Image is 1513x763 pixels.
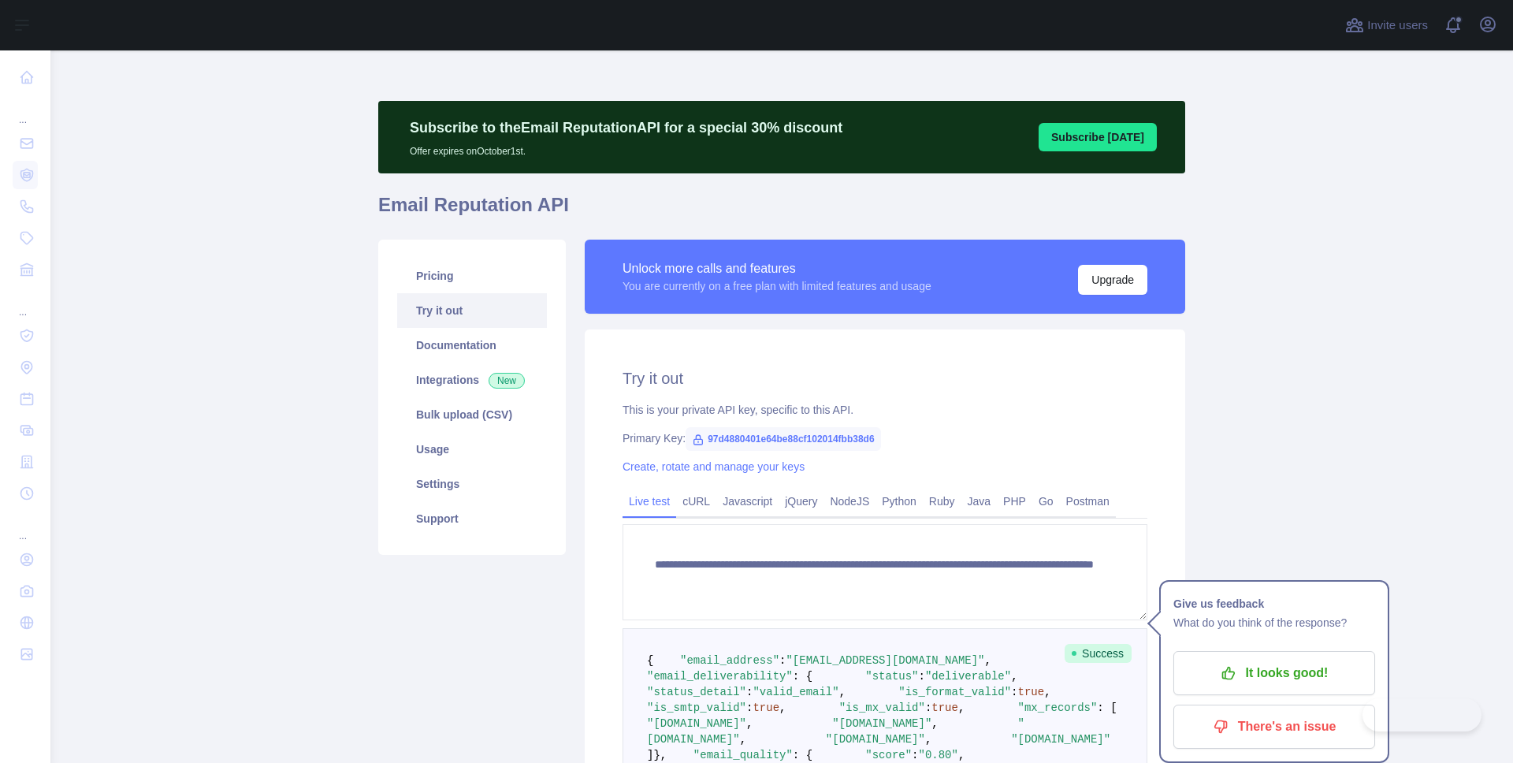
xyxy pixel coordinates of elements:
button: Subscribe [DATE] [1039,123,1157,151]
span: ] [647,749,653,761]
p: Subscribe to the Email Reputation API for a special 30 % discount [410,117,842,139]
a: Create, rotate and manage your keys [623,460,805,473]
span: , [1044,686,1050,698]
a: Try it out [397,293,547,328]
span: "email_address" [680,654,779,667]
span: "0.80" [919,749,958,761]
div: You are currently on a free plan with limited features and usage [623,278,931,294]
span: , [779,702,786,714]
span: : [ [1097,702,1117,714]
span: : { [793,670,812,683]
span: , [925,733,931,746]
a: Bulk upload (CSV) [397,397,547,432]
span: "is_smtp_valid" [647,702,746,714]
span: "[EMAIL_ADDRESS][DOMAIN_NAME]" [786,654,984,667]
span: , [1011,670,1017,683]
span: }, [653,749,667,761]
a: Live test [623,489,676,514]
span: "status_detail" [647,686,746,698]
a: Documentation [397,328,547,363]
span: : [925,702,931,714]
iframe: Toggle Customer Support [1362,698,1481,731]
span: true [1018,686,1045,698]
h1: Give us feedback [1173,594,1375,613]
span: , [958,749,965,761]
button: Upgrade [1078,265,1147,295]
span: "[DOMAIN_NAME]" [832,717,931,730]
a: Java [961,489,998,514]
a: Python [875,489,923,514]
h1: Email Reputation API [378,192,1185,230]
span: : [779,654,786,667]
span: Success [1065,644,1132,663]
span: "score" [865,749,912,761]
span: "[DOMAIN_NAME]" [1011,733,1110,746]
span: : [912,749,918,761]
button: Invite users [1342,13,1431,38]
a: Usage [397,432,547,467]
p: Offer expires on October 1st. [410,139,842,158]
span: , [740,733,746,746]
div: Primary Key: [623,430,1147,446]
span: : [919,670,925,683]
span: , [746,717,753,730]
span: , [985,654,991,667]
span: Invite users [1367,17,1428,35]
div: ... [13,511,38,542]
span: true [753,702,779,714]
span: , [931,717,938,730]
span: New [489,373,525,389]
span: "email_deliverability" [647,670,793,683]
span: : [1011,686,1017,698]
div: This is your private API key, specific to this API. [623,402,1147,418]
span: 97d4880401e64be88cf102014fbb38d6 [686,427,881,451]
span: : [746,686,753,698]
span: "[DOMAIN_NAME]" [826,733,925,746]
div: ... [13,95,38,126]
a: jQuery [779,489,823,514]
span: { [647,654,653,667]
span: : [746,702,753,714]
span: true [931,702,958,714]
span: "is_mx_valid" [839,702,925,714]
a: PHP [997,489,1032,514]
span: "[DOMAIN_NAME]" [647,717,746,730]
a: cURL [676,489,716,514]
a: Support [397,501,547,536]
span: , [839,686,846,698]
a: Ruby [923,489,961,514]
span: : { [793,749,812,761]
a: Settings [397,467,547,501]
h2: Try it out [623,367,1147,389]
span: "mx_records" [1018,702,1098,714]
a: Pricing [397,259,547,293]
div: ... [13,287,38,318]
div: Unlock more calls and features [623,259,931,278]
span: , [958,702,965,714]
span: "is_format_valid" [898,686,1011,698]
a: Go [1032,489,1060,514]
p: What do you think of the response? [1173,613,1375,632]
a: Postman [1060,489,1116,514]
a: NodeJS [823,489,875,514]
span: "email_quality" [693,749,793,761]
span: "status" [865,670,918,683]
a: Integrations New [397,363,547,397]
a: Javascript [716,489,779,514]
span: "valid_email" [753,686,838,698]
span: "deliverable" [925,670,1011,683]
